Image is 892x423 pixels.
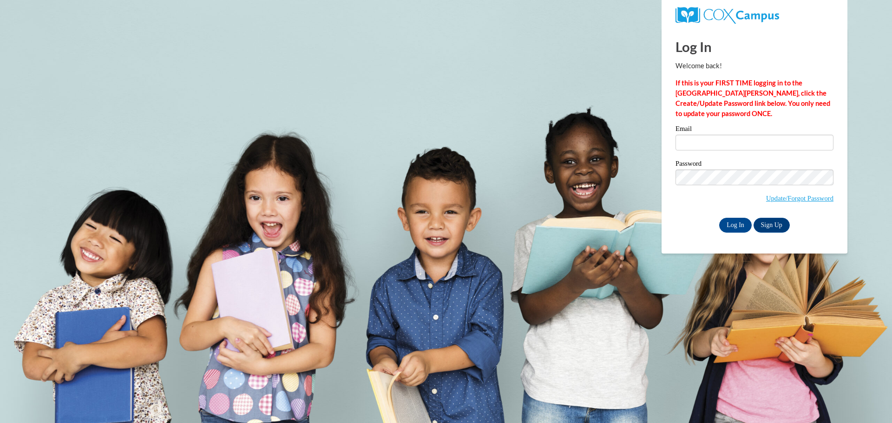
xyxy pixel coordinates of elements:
h1: Log In [676,37,833,56]
input: Log In [719,218,752,233]
a: Sign Up [754,218,790,233]
img: COX Campus [676,7,779,24]
label: Password [676,160,833,169]
p: Welcome back! [676,61,833,71]
strong: If this is your FIRST TIME logging in to the [GEOGRAPHIC_DATA][PERSON_NAME], click the Create/Upd... [676,79,830,117]
a: Update/Forgot Password [766,195,833,202]
a: COX Campus [676,11,779,19]
label: Email [676,125,833,135]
